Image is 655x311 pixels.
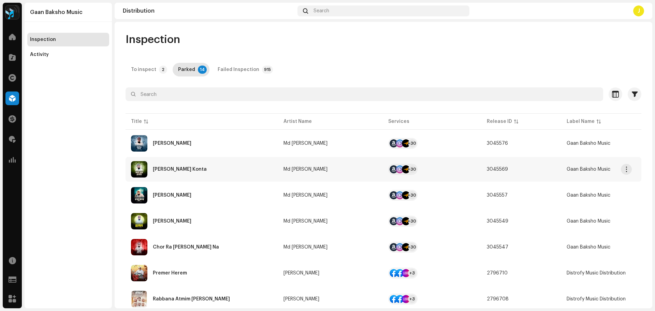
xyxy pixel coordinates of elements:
[283,245,327,250] div: Md [PERSON_NAME]
[283,193,377,198] span: Md Abdun Noor
[408,191,416,199] div: +30
[283,167,377,172] span: Md Abdun Noor
[131,63,156,76] div: To inspect
[283,271,377,275] span: Nasrullah Irfan
[487,271,508,275] span: 2796710
[30,37,56,42] div: Inspection
[567,219,610,224] div: Gaan Baksho Music
[487,118,512,125] div: Release ID
[131,213,147,229] img: 3e8e6e68-3c9f-467b-988f-876684dd41d9
[153,245,219,250] div: Chor Ra Jemon Chay Na
[153,167,207,172] div: Marka Ebar Konta
[408,165,416,173] div: +30
[5,5,19,19] img: 2dae3d76-597f-44f3-9fef-6a12da6d2ece
[408,243,416,251] div: +30
[567,193,636,198] span: Gaan Baksho Music
[314,8,329,14] span: Search
[567,118,595,125] div: Label Name
[567,141,636,146] span: Gaan Baksho Music
[408,139,416,147] div: +30
[487,297,509,301] span: 2796708
[567,167,610,172] div: Gaan Baksho Music
[487,245,508,250] span: 3045547
[567,219,636,224] span: Gaan Baksho Music
[153,141,191,146] div: Shibir Shibir
[567,193,610,198] div: Gaan Baksho Music
[283,271,319,275] div: [PERSON_NAME]
[198,66,207,74] p-badge: 14
[408,269,416,277] div: +3
[131,291,147,307] img: 8c2641d6-b805-46bf-8d33-97343cb96002
[126,87,603,101] input: Search
[283,141,327,146] div: Md [PERSON_NAME]
[131,118,142,125] div: Title
[131,239,147,255] img: 438310d0-428e-488d-9dc6-a5bfe7a8b119
[487,219,508,224] span: 3045549
[567,297,636,301] span: Distrofy Music Distribution
[131,265,147,281] img: b0fda743-e341-4892-9b77-af62d330e5c1
[153,297,230,301] div: Rabbana Atmim Lana
[408,217,416,225] div: +30
[283,167,327,172] div: Md [PERSON_NAME]
[633,5,644,16] div: J
[131,135,147,152] img: e8951452-f9d4-4b1b-b726-3293b8bffa70
[283,297,377,301] span: Mukabbir Hossain Anas
[283,193,327,198] div: Md [PERSON_NAME]
[283,245,377,250] span: Md Abdun Noor
[283,141,377,146] span: Md Abdun Noor
[567,245,636,250] span: Gaan Baksho Music
[153,271,187,275] div: Premer Herem
[153,193,191,198] div: Foju Kaga
[283,297,319,301] div: [PERSON_NAME]
[567,141,610,146] div: Gaan Baksho Music
[567,245,610,250] div: Gaan Baksho Music
[123,8,295,14] div: Distribution
[27,48,109,61] re-m-nav-item: Activity
[567,167,636,172] span: Gaan Baksho Music
[178,63,195,76] div: Parked
[487,141,508,146] span: 3045576
[408,295,416,303] div: +3
[27,33,109,46] re-m-nav-item: Inspection
[283,219,377,224] span: Md Abdun Noor
[487,193,508,198] span: 3045557
[283,219,327,224] div: Md [PERSON_NAME]
[30,52,49,57] div: Activity
[159,66,167,74] p-badge: 2
[262,66,273,74] p-badge: 915
[131,161,147,178] img: 9d03587a-8208-4b5f-90e6-33fefbff3f8c
[153,219,191,224] div: Dalal
[126,33,180,46] span: Inspection
[567,297,626,301] div: Distrofy Music Distribution
[131,187,147,203] img: ec5d95bc-b32b-42f4-b9dd-9252bf4c2d94
[567,271,626,275] div: Distrofy Music Distribution
[487,167,508,172] span: 3045569
[218,63,259,76] div: Failed Inspection
[567,271,636,275] span: Distrofy Music Distribution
